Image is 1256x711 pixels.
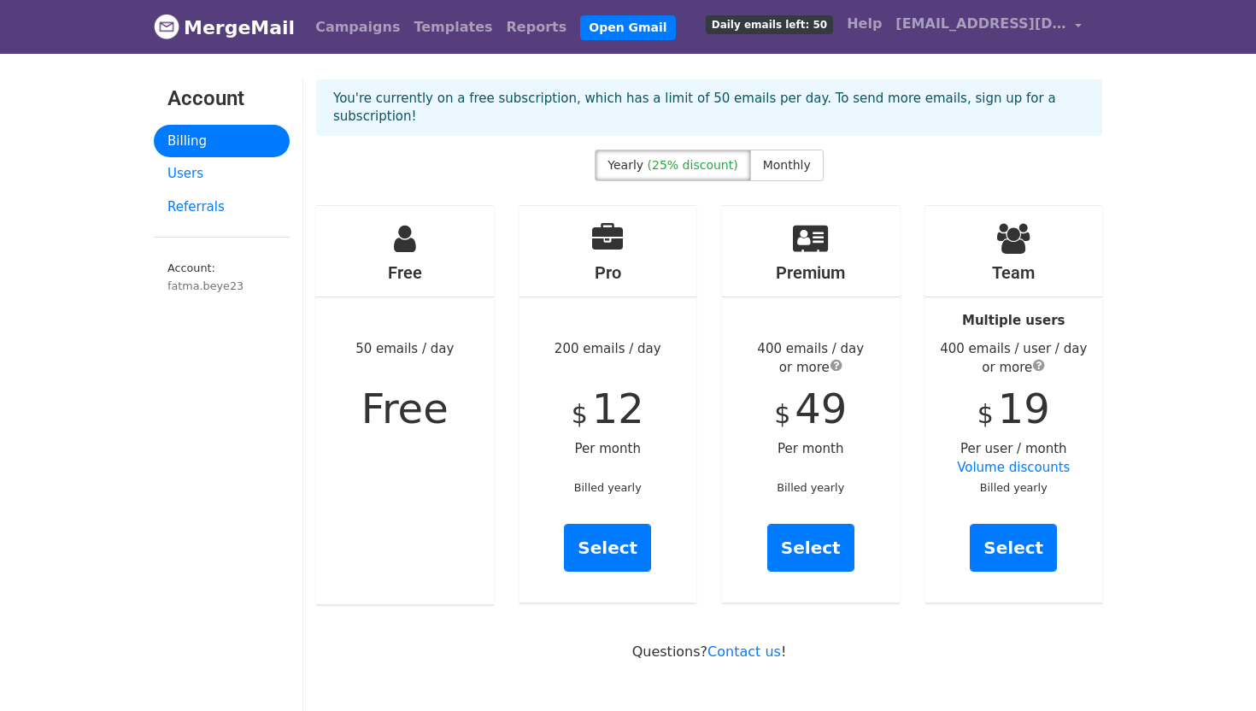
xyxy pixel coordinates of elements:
img: MergeMail logo [154,14,179,39]
div: 200 emails / day Per month [519,206,697,602]
strong: Multiple users [962,313,1065,328]
a: [EMAIL_ADDRESS][DOMAIN_NAME] [889,7,1089,47]
span: 12 [592,385,644,432]
a: Select [767,524,854,572]
p: Questions? ! [316,643,1102,661]
a: Help [840,7,889,41]
small: Billed yearly [980,481,1048,494]
a: Users [154,157,290,191]
p: You're currently on a free subscription, which has a limit of 50 emails per day. To send more ema... [333,90,1085,126]
a: Daily emails left: 50 [699,7,840,41]
a: Templates [407,10,499,44]
span: $ [572,399,588,429]
small: Account: [167,261,276,294]
div: 400 emails / day or more [722,339,900,378]
a: Select [564,524,651,572]
a: MergeMail [154,9,295,45]
h3: Account [167,86,276,111]
a: Billing [154,125,290,158]
div: 50 emails / day [316,206,494,604]
span: Yearly [607,158,643,172]
small: Billed yearly [777,481,844,494]
span: Monthly [763,158,811,172]
h4: Premium [722,262,900,283]
a: Contact us [707,643,781,660]
a: Campaigns [308,10,407,44]
h4: Pro [519,262,697,283]
span: [EMAIL_ADDRESS][DOMAIN_NAME] [895,14,1066,34]
span: $ [977,399,994,429]
small: Billed yearly [574,481,642,494]
span: 49 [795,385,847,432]
a: Volume discounts [957,460,1070,475]
a: Reports [500,10,574,44]
div: Per month [722,206,900,602]
span: 19 [998,385,1050,432]
span: Free [361,385,449,432]
span: $ [774,399,790,429]
h4: Free [316,262,494,283]
a: Open Gmail [580,15,675,40]
h4: Team [925,262,1103,283]
a: Referrals [154,191,290,224]
span: (25% discount) [648,158,738,172]
div: fatma.beye23 [167,278,276,294]
a: Select [970,524,1057,572]
div: 400 emails / user / day or more [925,339,1103,378]
div: Per user / month [925,206,1103,602]
span: Daily emails left: 50 [706,15,833,34]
